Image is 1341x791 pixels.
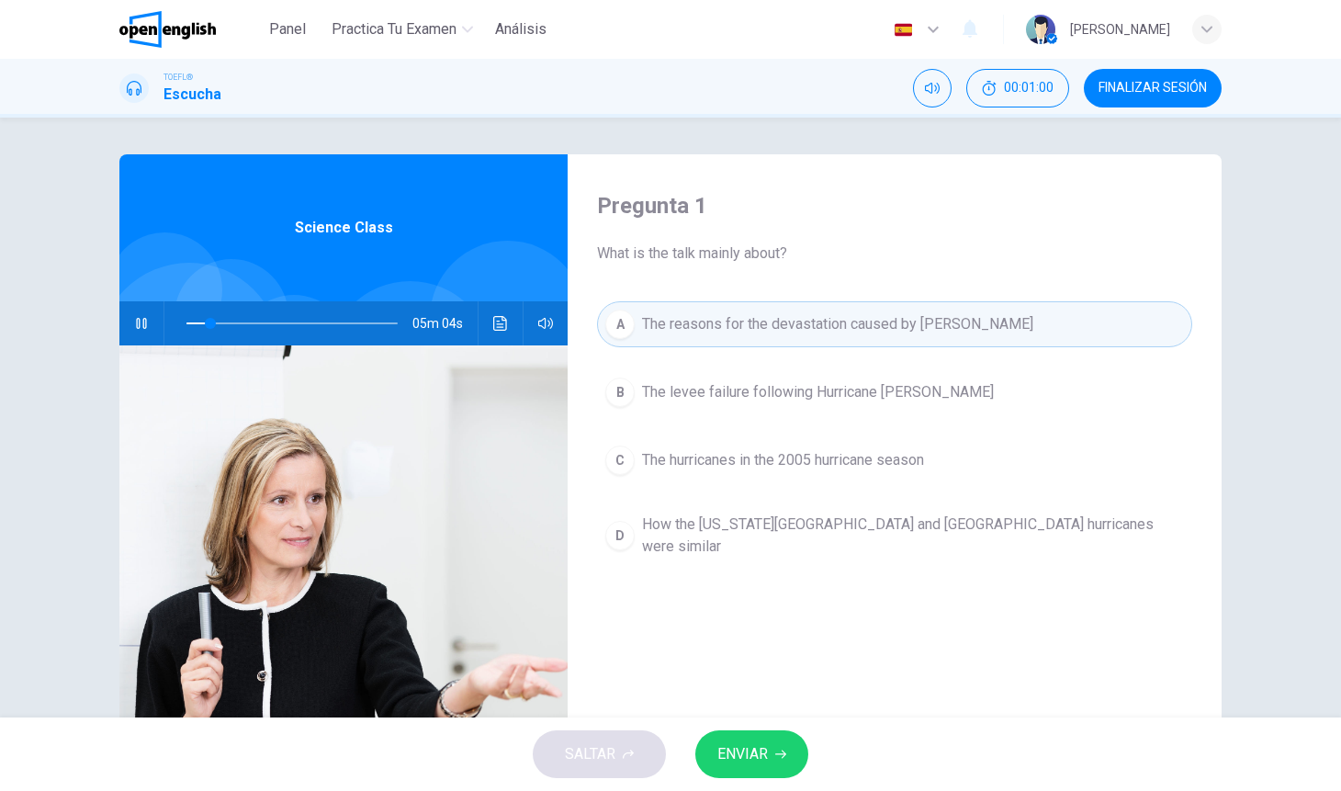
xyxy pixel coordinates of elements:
[1004,81,1054,96] span: 00:01:00
[966,69,1069,107] button: 00:01:00
[892,23,915,37] img: es
[324,13,480,46] button: Practica tu examen
[163,84,221,106] h1: Escucha
[966,69,1069,107] div: Ocultar
[717,741,768,767] span: ENVIAR
[495,18,547,40] span: Análisis
[605,521,635,550] div: D
[642,514,1184,558] span: How the [US_STATE][GEOGRAPHIC_DATA] and [GEOGRAPHIC_DATA] hurricanes were similar
[119,11,258,48] a: OpenEnglish logo
[332,18,456,40] span: Practica tu examen
[642,449,924,471] span: The hurricanes in the 2005 hurricane season
[605,446,635,475] div: C
[597,243,1192,265] span: What is the talk mainly about?
[597,437,1192,483] button: CThe hurricanes in the 2005 hurricane season
[1099,81,1207,96] span: FINALIZAR SESIÓN
[605,310,635,339] div: A
[1070,18,1170,40] div: [PERSON_NAME]
[163,71,193,84] span: TOEFL®
[486,301,515,345] button: Haz clic para ver la transcripción del audio
[412,301,478,345] span: 05m 04s
[597,191,1192,220] h4: Pregunta 1
[258,13,317,46] button: Panel
[295,217,393,239] span: Science Class
[1084,69,1222,107] button: FINALIZAR SESIÓN
[605,378,635,407] div: B
[597,369,1192,415] button: BThe levee failure following Hurricane [PERSON_NAME]
[597,505,1192,566] button: DHow the [US_STATE][GEOGRAPHIC_DATA] and [GEOGRAPHIC_DATA] hurricanes were similar
[695,730,808,778] button: ENVIAR
[642,313,1033,335] span: The reasons for the devastation caused by [PERSON_NAME]
[913,69,952,107] div: Silenciar
[119,11,216,48] img: OpenEnglish logo
[269,18,306,40] span: Panel
[642,381,994,403] span: The levee failure following Hurricane [PERSON_NAME]
[597,301,1192,347] button: AThe reasons for the devastation caused by [PERSON_NAME]
[1026,15,1055,44] img: Profile picture
[488,13,554,46] button: Análisis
